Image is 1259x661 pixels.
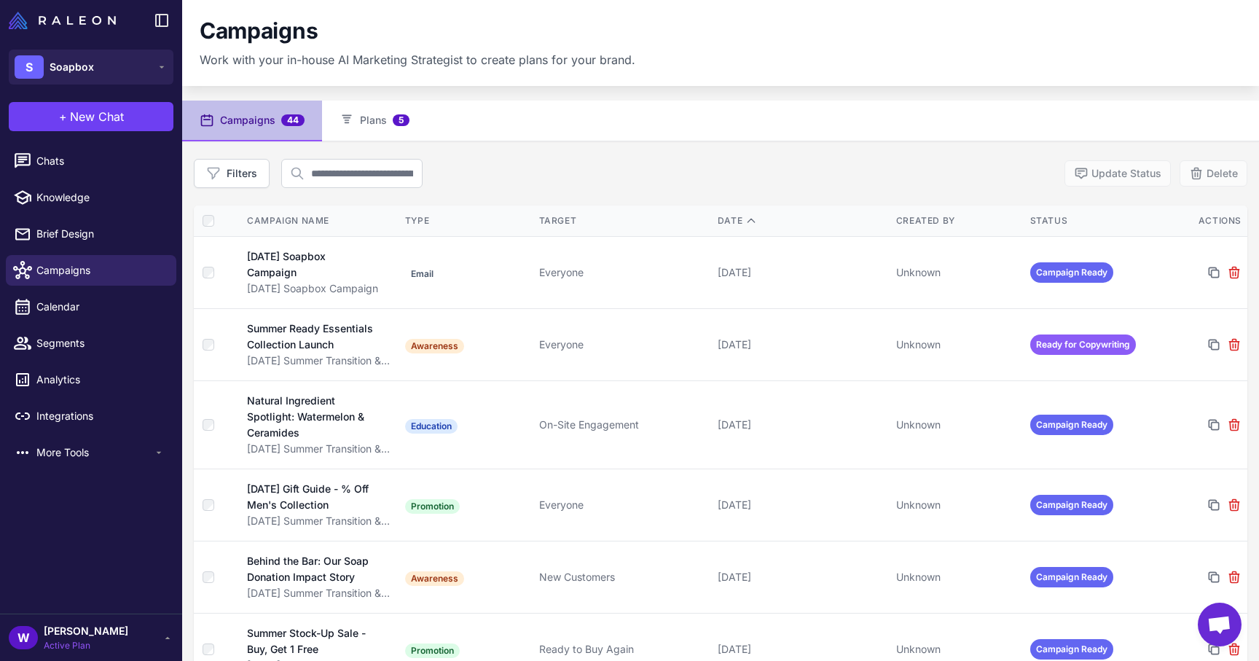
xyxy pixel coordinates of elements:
[1030,415,1113,435] span: Campaign Ready
[247,281,391,297] div: [DATE] Soapbox Campaign
[718,569,885,585] div: [DATE]
[6,182,176,213] a: Knowledge
[247,481,380,513] div: [DATE] Gift Guide - % Off Men's Collection
[393,114,409,126] span: 5
[194,159,270,188] button: Filters
[200,17,318,45] h1: Campaigns
[1030,262,1113,283] span: Campaign Ready
[718,417,885,433] div: [DATE]
[15,55,44,79] div: S
[1030,214,1153,227] div: Status
[718,337,885,353] div: [DATE]
[1030,335,1136,355] span: Ready for Copywriting
[539,417,706,433] div: On-Site Engagement
[247,441,391,457] div: [DATE] Summer Transition & [DATE] Focus
[70,108,124,125] span: New Chat
[36,408,165,424] span: Integrations
[9,102,173,131] button: +New Chat
[896,497,1019,513] div: Unknown
[718,214,885,227] div: Date
[36,372,165,388] span: Analytics
[9,12,122,29] a: Raleon Logo
[405,571,464,586] span: Awareness
[36,226,165,242] span: Brief Design
[322,101,427,141] button: Plans5
[6,401,176,431] a: Integrations
[36,445,153,461] span: More Tools
[6,255,176,286] a: Campaigns
[247,585,391,601] div: [DATE] Summer Transition & [DATE] Focus
[6,292,176,322] a: Calendar
[539,641,706,657] div: Ready to Buy Again
[247,249,376,281] div: [DATE] Soapbox Campaign
[1030,639,1113,660] span: Campaign Ready
[36,335,165,351] span: Segments
[59,108,67,125] span: +
[9,50,173,85] button: SSoapbox
[405,339,464,353] span: Awareness
[247,353,391,369] div: [DATE] Summer Transition & [DATE] Focus
[405,499,460,514] span: Promotion
[405,214,527,227] div: Type
[1064,160,1171,187] button: Update Status
[539,337,706,353] div: Everyone
[405,644,460,658] span: Promotion
[36,189,165,206] span: Knowledge
[405,267,439,281] span: Email
[6,328,176,359] a: Segments
[44,623,128,639] span: [PERSON_NAME]
[36,299,165,315] span: Calendar
[1158,206,1247,237] th: Actions
[718,641,885,657] div: [DATE]
[9,12,116,29] img: Raleon Logo
[9,626,38,649] div: W
[539,214,706,227] div: Target
[36,153,165,169] span: Chats
[718,497,885,513] div: [DATE]
[182,101,322,141] button: Campaigns44
[1030,567,1113,587] span: Campaign Ready
[6,146,176,176] a: Chats
[896,641,1019,657] div: Unknown
[896,569,1019,585] div: Unknown
[247,553,380,585] div: Behind the Bar: Our Soap Donation Impact Story
[1198,603,1242,646] div: Open chat
[539,497,706,513] div: Everyone
[896,337,1019,353] div: Unknown
[539,265,706,281] div: Everyone
[44,639,128,652] span: Active Plan
[247,321,380,353] div: Summer Ready Essentials Collection Launch
[200,51,635,69] p: Work with your in-house AI Marketing Strategist to create plans for your brand.
[36,262,165,278] span: Campaigns
[6,364,176,395] a: Analytics
[896,214,1019,227] div: Created By
[1180,160,1247,187] button: Delete
[896,265,1019,281] div: Unknown
[539,569,706,585] div: New Customers
[281,114,305,126] span: 44
[1030,495,1113,515] span: Campaign Ready
[247,393,381,441] div: Natural Ingredient Spotlight: Watermelon & Ceramides
[405,419,458,434] span: Education
[718,265,885,281] div: [DATE]
[247,625,380,657] div: Summer Stock-Up Sale - Buy, Get 1 Free
[6,219,176,249] a: Brief Design
[247,513,391,529] div: [DATE] Summer Transition & [DATE] Focus
[247,214,391,227] div: Campaign Name
[896,417,1019,433] div: Unknown
[50,59,94,75] span: Soapbox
